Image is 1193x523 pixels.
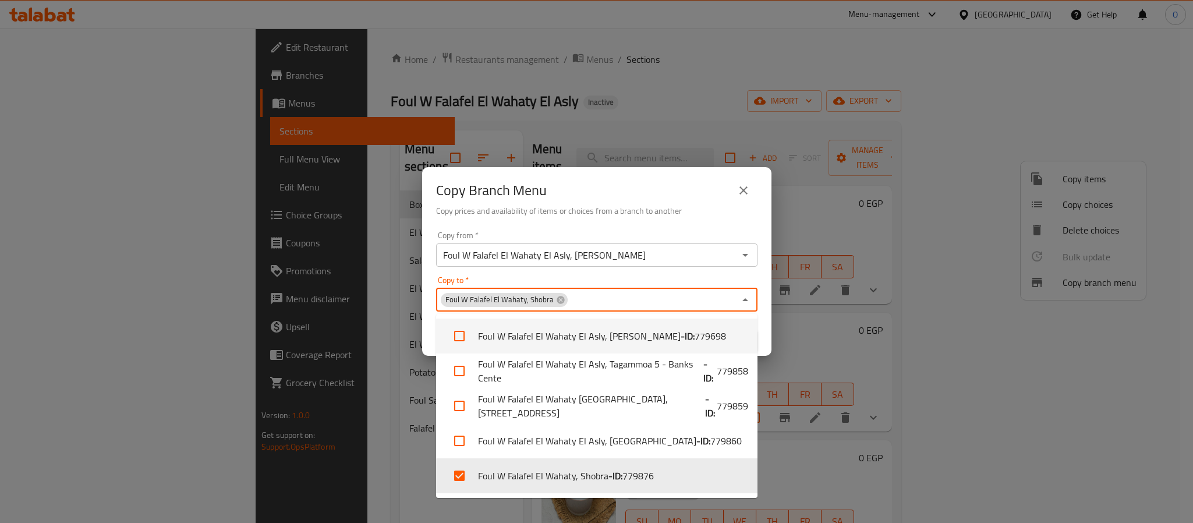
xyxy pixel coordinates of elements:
button: close [730,176,757,204]
h6: Copy prices and availability of items or choices from a branch to another [436,204,757,217]
span: 779698 [695,329,726,343]
button: Close [737,292,753,308]
h2: Copy Branch Menu [436,181,547,200]
b: - ID: [608,469,622,483]
span: 779860 [710,434,742,448]
b: - ID: [703,357,717,385]
li: Foul W Falafel El Wahaty El Asly, [PERSON_NAME] [436,319,757,354]
span: 779858 [717,364,748,378]
span: Foul W Falafel El Wahaty, Shobra [441,294,558,305]
span: 779859 [717,399,748,413]
li: Foul W Falafel El Wahaty El Asly, [GEOGRAPHIC_DATA] [436,423,757,458]
li: Foul W Falafel El Wahaty [GEOGRAPHIC_DATA], [STREET_ADDRESS] [436,388,757,423]
b: - ID: [681,329,695,343]
b: - ID: [696,434,710,448]
div: Foul W Falafel El Wahaty, Shobra [441,293,568,307]
button: Open [737,247,753,263]
span: 779876 [622,469,654,483]
b: - ID: [705,392,717,420]
li: Foul W Falafel El Wahaty El Asly, Tagammoa 5 - Banks Cente [436,354,757,388]
li: Foul W Falafel El Wahaty, Shobra [436,458,757,493]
